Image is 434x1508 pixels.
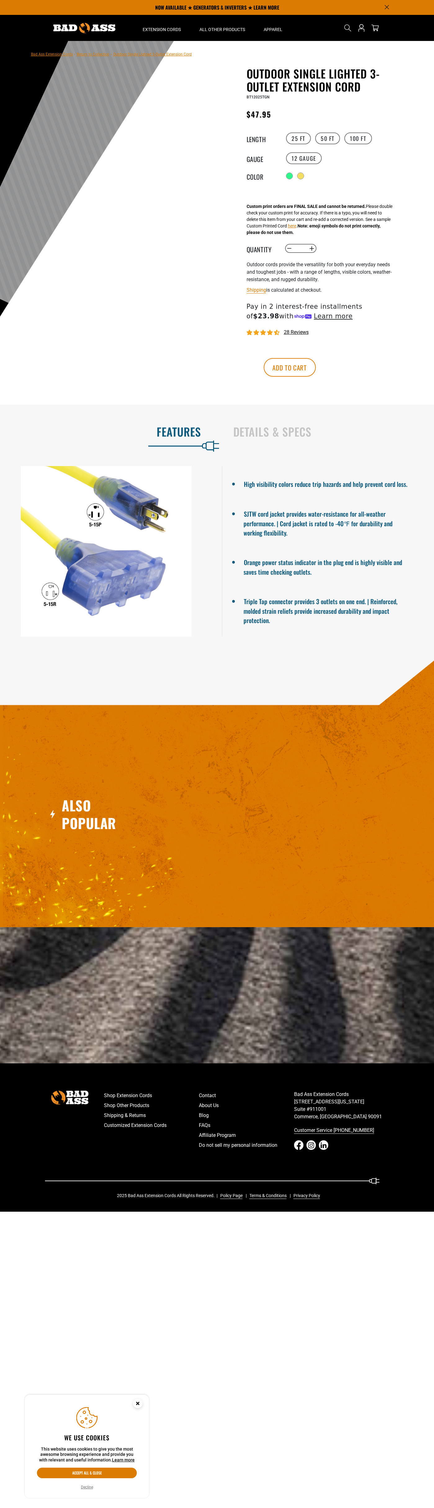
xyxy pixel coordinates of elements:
[291,1192,320,1199] a: Privacy Policy
[199,27,245,32] span: All Other Products
[218,1192,243,1199] a: Policy Page
[13,425,201,438] h2: Features
[199,1140,294,1150] a: Do not sell my personal information
[244,478,413,489] li: High visibility colors reduce trip hazards and help prevent cord loss.
[247,245,278,253] label: Quantity
[25,1395,149,1498] aside: Cookie Consent
[286,152,322,164] label: 12 Gauge
[31,50,192,58] nav: breadcrumbs
[247,134,278,142] legend: Length
[254,15,292,41] summary: Apparel
[286,132,311,144] label: 25 FT
[244,595,413,625] li: Triple Tap connector provides 3 outlets on one end. | Reinforced, molded strain reliefs provide i...
[104,1101,199,1111] a: Shop Other Products
[104,1120,199,1130] a: Customized Extension Cords
[315,132,340,144] label: 50 FT
[37,1434,137,1442] h2: We use cookies
[247,223,380,235] strong: Note: emoji symbols do not print correctly, please do not use them.
[51,1091,88,1105] img: Bad Ass Extension Cords
[133,15,190,41] summary: Extension Cords
[264,27,282,32] span: Apparel
[117,1192,324,1199] div: 2025 Bad Ass Extension Cords All Rights Reserved.
[199,1130,294,1140] a: Affiliate Program
[247,286,399,294] div: is calculated at checkout.
[53,23,115,33] img: Bad Ass Extension Cords
[113,52,192,56] span: Outdoor Single Lighted 3-Outlet Extension Cord
[294,1125,389,1135] a: Customer Service [PHONE_NUMBER]
[143,27,181,32] span: Extension Cords
[284,329,309,335] span: 28 reviews
[343,23,353,33] summary: Search
[247,95,270,99] span: BT12025TGN
[79,1484,95,1490] button: Decline
[37,1468,137,1478] button: Accept all & close
[104,1091,199,1101] a: Shop Extension Cords
[264,358,316,377] button: Add to cart
[247,154,278,162] legend: Gauge
[294,1091,389,1120] p: Bad Ass Extension Cords [STREET_ADDRESS][US_STATE] Suite #911001 Commerce, [GEOGRAPHIC_DATA] 90091
[247,172,278,180] legend: Color
[247,67,399,93] h1: Outdoor Single Lighted 3-Outlet Extension Cord
[288,223,296,229] button: here
[74,52,75,56] span: ›
[344,132,372,144] label: 100 FT
[31,52,73,56] a: Bad Ass Extension Cords
[233,425,421,438] h2: Details & Specs
[77,52,110,56] a: Return to Collection
[247,330,281,336] span: 4.64 stars
[247,203,392,236] div: Please double check your custom print for accuracy. If there is a typo, you will need to delete t...
[247,1192,287,1199] a: Terms & Conditions
[244,508,413,537] li: SJTW cord jacket provides water-resistance for all-weather performance. | Cord jacket is rated to...
[247,287,266,293] a: Shipping
[244,556,413,577] li: Orange power status indicator in the plug end is highly visible and saves time checking outlets.
[199,1101,294,1111] a: About Us
[247,109,271,120] span: $47.95
[37,1447,137,1463] p: This website uses cookies to give you the most awesome browsing experience and provide you with r...
[104,1111,199,1120] a: Shipping & Returns
[247,262,391,282] span: Outdoor cords provide the versatility for both your everyday needs and toughest jobs - with a ran...
[62,797,135,832] h2: Also Popular
[199,1120,294,1130] a: FAQs
[111,52,112,56] span: ›
[199,1091,294,1101] a: Contact
[112,1457,135,1462] a: Learn more
[247,204,366,209] strong: Custom print orders are FINAL SALE and cannot be returned.
[190,15,254,41] summary: All Other Products
[199,1111,294,1120] a: Blog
